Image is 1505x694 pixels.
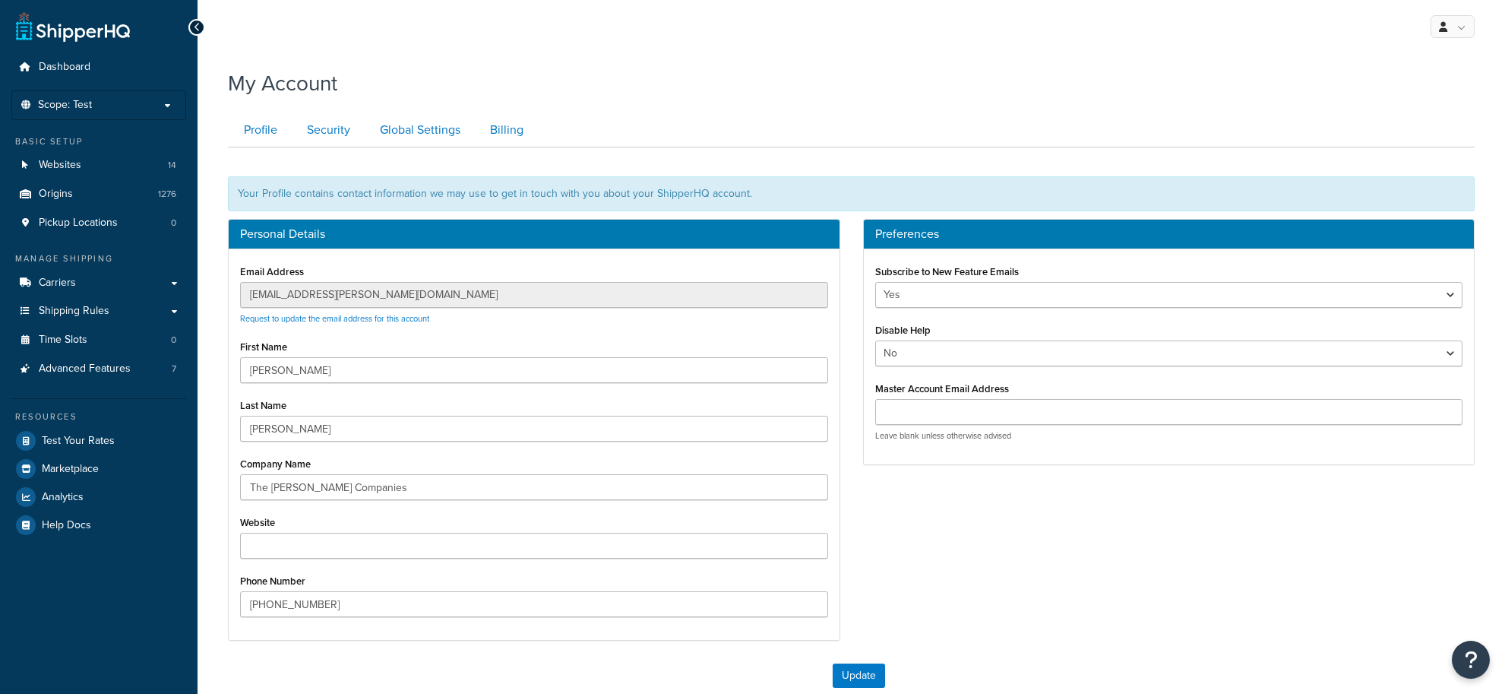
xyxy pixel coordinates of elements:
span: Marketplace [42,463,99,476]
a: Test Your Rates [11,427,186,455]
a: Profile [228,113,289,147]
a: Request to update the email address for this account [240,312,429,325]
a: Pickup Locations 0 [11,209,186,237]
a: Shipping Rules [11,297,186,325]
span: 0 [171,217,176,230]
label: Phone Number [240,575,305,587]
button: Open Resource Center [1452,641,1490,679]
a: Time Slots 0 [11,326,186,354]
button: Update [833,664,885,688]
a: Billing [474,113,536,147]
a: Help Docs [11,512,186,539]
a: Carriers [11,269,186,297]
h3: Personal Details [240,227,828,241]
li: Websites [11,151,186,179]
label: Website [240,517,275,528]
span: Pickup Locations [39,217,118,230]
label: Last Name [240,400,286,411]
li: Origins [11,180,186,208]
a: Marketplace [11,455,186,483]
a: ShipperHQ Home [16,11,130,42]
a: Origins 1276 [11,180,186,208]
span: Analytics [42,491,84,504]
span: Scope: Test [38,99,92,112]
span: 14 [168,159,176,172]
div: Basic Setup [11,135,186,148]
label: Master Account Email Address [875,383,1009,395]
span: Time Slots [39,334,87,347]
div: Your Profile contains contact information we may use to get in touch with you about your ShipperH... [228,176,1475,211]
a: Websites 14 [11,151,186,179]
span: Websites [39,159,81,172]
span: Origins [39,188,73,201]
a: Dashboard [11,53,186,81]
h3: Preferences [875,227,1463,241]
p: Leave blank unless otherwise advised [875,430,1463,442]
a: Security [291,113,362,147]
a: Advanced Features 7 [11,355,186,383]
span: 1276 [158,188,176,201]
span: Dashboard [39,61,90,74]
li: Pickup Locations [11,209,186,237]
span: Carriers [39,277,76,290]
label: Email Address [240,266,304,277]
label: Subscribe to New Feature Emails [875,266,1019,277]
span: 0 [171,334,176,347]
div: Resources [11,410,186,423]
li: Advanced Features [11,355,186,383]
span: Shipping Rules [39,305,109,318]
div: Manage Shipping [11,252,186,265]
a: Analytics [11,483,186,511]
label: Disable Help [875,325,931,336]
span: Help Docs [42,519,91,532]
li: Time Slots [11,326,186,354]
label: First Name [240,341,287,353]
h1: My Account [228,68,337,98]
span: 7 [172,363,176,376]
a: Global Settings [364,113,473,147]
span: Test Your Rates [42,435,115,448]
label: Company Name [240,458,311,470]
span: Advanced Features [39,363,131,376]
